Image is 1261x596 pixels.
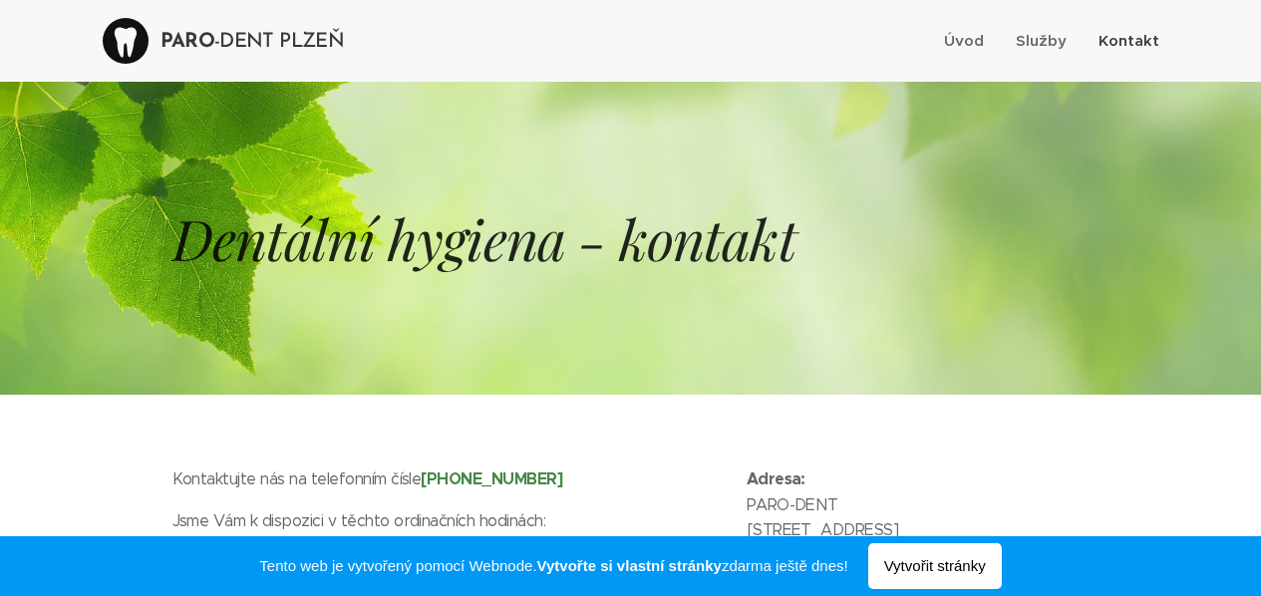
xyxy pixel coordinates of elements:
p: Kontaktujte nás na telefonním čísle [172,466,707,508]
strong: [PHONE_NUMBER] [421,468,562,489]
p: Jsme Vám k dispozici v těchto ordinačních hodinách: [172,508,707,534]
ul: Menu [939,16,1159,66]
span: Kontakt [1099,31,1159,50]
span: Úvod [944,31,984,50]
strong: Vytvořte si vlastní stránky [537,557,722,574]
span: Vytvořit stránky [868,543,1002,589]
p: PARO-DENT [STREET_ADDRESS] 323 00 [GEOGRAPHIC_DATA] [747,466,1090,582]
em: Dentální hygiena - kontakt [172,200,796,275]
a: PARO-DENT PLZEŇ [103,15,349,67]
strong: Adresa: [747,468,805,489]
span: Služby [1016,31,1067,50]
span: Tento web je vytvořený pomocí Webnode. zdarma ještě dnes! [259,554,847,578]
